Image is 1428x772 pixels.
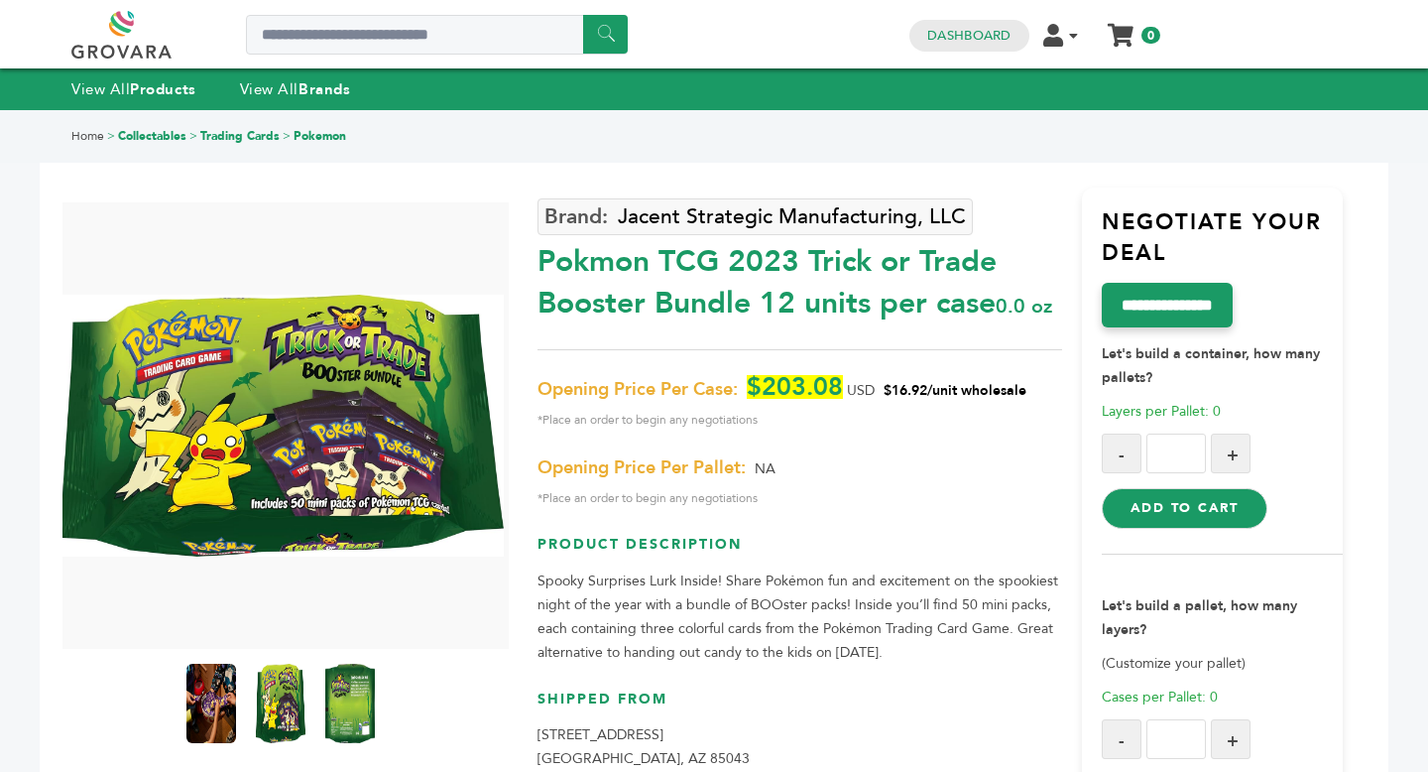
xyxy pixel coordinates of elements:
[847,381,875,400] span: USD
[1102,402,1221,421] span: Layers per Pallet: 0
[71,79,196,99] a: View AllProducts
[246,15,628,55] input: Search a product or brand...
[283,128,291,144] span: >
[118,128,186,144] a: Collectables
[1102,652,1344,676] p: (Customize your pallet)
[537,408,1061,432] span: *Place an order to begin any negotiations
[1141,27,1160,44] span: 0
[71,128,104,144] a: Home
[755,459,775,478] span: NA
[130,79,195,99] strong: Products
[1102,434,1141,473] button: -
[927,27,1011,45] a: Dashboard
[537,198,973,235] a: Jacent Strategic Manufacturing, LLC
[200,128,280,144] a: Trading Cards
[294,128,346,144] a: Pokemon
[537,570,1061,665] p: Spooky Surprises Lurk Inside! Share Pokémon fun and excitement on the spookiest night of the year...
[1102,719,1141,759] button: -
[298,79,350,99] strong: Brands
[186,664,236,743] img: Pokémon TCG: 2023 Trick or Trade Booster Bundle 12 units per case 0.0 oz Product Label
[884,381,1026,400] span: $16.92/unit wholesale
[1110,18,1132,39] a: My Cart
[537,456,746,480] span: Opening Price Per Pallet:
[537,231,1061,324] div: Pokmon TCG 2023 Trick or Trade Booster Bundle 12 units per case
[189,128,197,144] span: >
[1211,434,1250,473] button: +
[537,535,1061,570] h3: Product Description
[537,690,1061,724] h3: Shipped From
[996,293,1052,320] span: 0.0 oz
[256,664,305,743] img: Pokémon TCG: 2023 Trick or Trade Booster Bundle 12 units per case 0.0 oz
[240,79,351,99] a: View AllBrands
[1211,719,1250,759] button: +
[1102,207,1344,284] h3: Negotiate Your Deal
[325,664,375,743] img: Pokémon TCG: 2023 Trick or Trade Booster Bundle 12 units per case 0.0 oz
[1102,344,1320,387] strong: Let's build a container, how many pallets?
[1102,488,1267,528] button: Add to Cart
[1102,596,1297,639] strong: Let's build a pallet, how many layers?
[58,295,504,557] img: Pokémon TCG: 2023 Trick or Trade Booster Bundle 12 units per case 0.0 oz
[537,723,1061,771] p: [STREET_ADDRESS] [GEOGRAPHIC_DATA], AZ 85043
[537,378,738,402] span: Opening Price Per Case:
[1102,688,1218,707] span: Cases per Pallet: 0
[747,375,843,399] span: $203.08
[107,128,115,144] span: >
[537,486,1061,510] span: *Place an order to begin any negotiations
